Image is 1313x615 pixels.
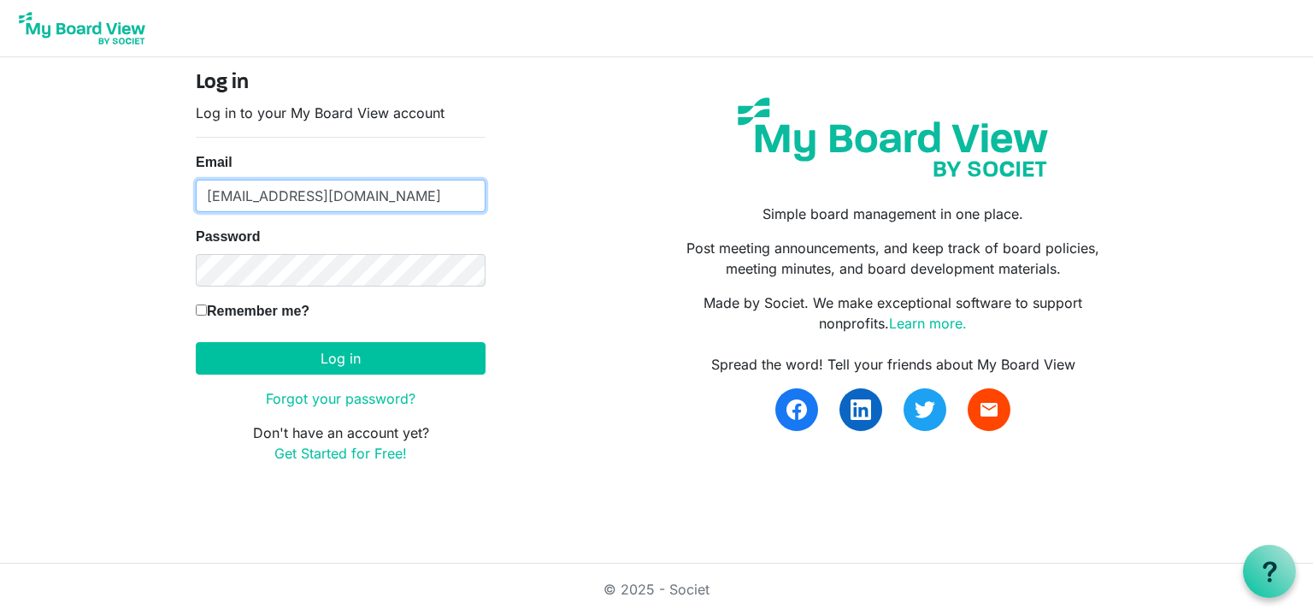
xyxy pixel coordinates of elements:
a: Forgot your password? [266,390,415,407]
p: Post meeting announcements, and keep track of board policies, meeting minutes, and board developm... [669,238,1117,279]
button: Log in [196,342,486,375]
a: Learn more. [889,315,967,332]
img: My Board View Logo [14,7,150,50]
a: © 2025 - Societ [604,581,709,598]
a: email [968,388,1010,431]
p: Simple board management in one place. [669,204,1117,224]
p: Log in to your My Board View account [196,103,486,123]
label: Password [196,227,261,247]
label: Email [196,152,233,173]
label: Remember me? [196,301,309,322]
img: facebook.svg [786,399,807,420]
a: Get Started for Free! [274,445,407,462]
img: twitter.svg [915,399,935,420]
img: linkedin.svg [851,399,871,420]
div: Spread the word! Tell your friends about My Board View [669,354,1117,375]
img: my-board-view-societ.svg [725,85,1061,190]
input: Remember me? [196,305,207,316]
p: Made by Societ. We make exceptional software to support nonprofits. [669,293,1117,334]
h4: Log in [196,71,486,96]
span: email [979,399,999,420]
p: Don't have an account yet? [196,423,486,464]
